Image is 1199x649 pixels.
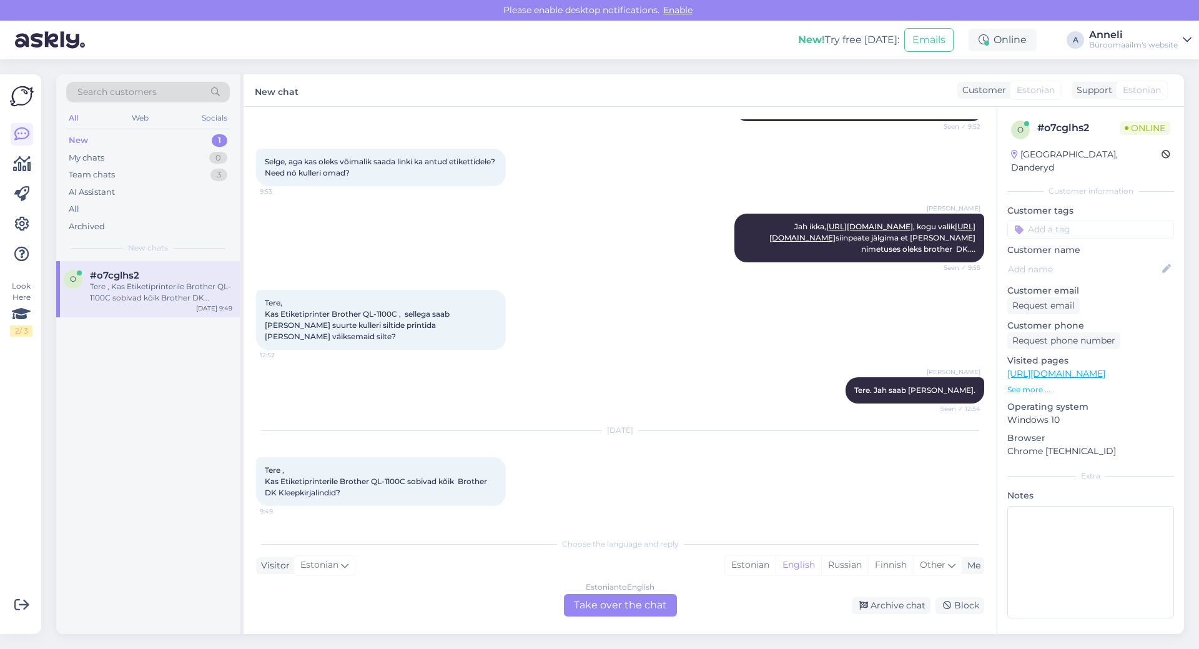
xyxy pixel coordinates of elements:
[10,325,32,337] div: 2 / 3
[256,538,984,550] div: Choose the language and reply
[1007,204,1174,217] p: Customer tags
[212,134,227,147] div: 1
[90,281,232,304] div: Tere , Kas Etiketiprinterile Brother QL-1100C sobivad kõik Brother DK Kleepkirjalindid?
[1007,489,1174,502] p: Notes
[128,242,168,254] span: New chats
[209,152,227,164] div: 0
[1007,220,1174,239] input: Add a tag
[934,263,980,272] span: Seen ✓ 9:55
[769,222,977,254] span: Jah ikka, , kogu valik siinpeate jälgima et [PERSON_NAME] nimetuses oleks brother DK....
[199,110,230,126] div: Socials
[920,559,945,570] span: Other
[935,597,984,614] div: Block
[957,84,1006,97] div: Customer
[255,82,299,99] label: New chat
[927,367,980,377] span: [PERSON_NAME]
[904,28,954,52] button: Emails
[798,34,825,46] b: New!
[129,110,151,126] div: Web
[1007,354,1174,367] p: Visited pages
[868,556,913,575] div: Finnish
[10,280,32,337] div: Look Here
[256,559,290,572] div: Visitor
[1007,284,1174,297] p: Customer email
[1011,148,1162,174] div: [GEOGRAPHIC_DATA], Danderyd
[1089,30,1178,40] div: Anneli
[69,203,79,216] div: All
[1007,400,1174,414] p: Operating system
[77,86,157,99] span: Search customers
[69,134,88,147] div: New
[1072,84,1112,97] div: Support
[1007,297,1080,314] div: Request email
[66,110,81,126] div: All
[1007,368,1105,379] a: [URL][DOMAIN_NAME]
[1120,121,1170,135] span: Online
[1037,121,1120,136] div: # o7cglhs2
[1007,244,1174,257] p: Customer name
[852,597,930,614] div: Archive chat
[962,559,980,572] div: Me
[659,4,696,16] span: Enable
[69,186,115,199] div: AI Assistant
[1008,262,1160,276] input: Add name
[854,385,975,395] span: Tere. Jah saab [PERSON_NAME].
[265,298,451,341] span: Tere, Kas Etiketiprinter Brother QL-1100C , sellega saab [PERSON_NAME] suurte kulleri siltide pri...
[1007,445,1174,458] p: Chrome [TECHNICAL_ID]
[260,507,307,516] span: 9:49
[586,582,654,593] div: Estonian to English
[1123,84,1161,97] span: Estonian
[265,157,497,177] span: Selge, aga kas oleks võimalik saada linki ka antud etikettidele? Need nö kulleri omad?
[1017,84,1055,97] span: Estonian
[70,274,76,284] span: o
[1089,40,1178,50] div: Büroomaailm's website
[1007,319,1174,332] p: Customer phone
[1089,30,1192,50] a: AnneliBüroomaailm's website
[69,169,115,181] div: Team chats
[300,558,338,572] span: Estonian
[10,84,34,108] img: Askly Logo
[725,556,776,575] div: Estonian
[260,187,307,196] span: 9:53
[1007,384,1174,395] p: See more ...
[210,169,227,181] div: 3
[1007,186,1174,197] div: Customer information
[826,222,913,231] a: [URL][DOMAIN_NAME]
[1007,332,1120,349] div: Request phone number
[1007,470,1174,482] div: Extra
[69,152,104,164] div: My chats
[1067,31,1084,49] div: A
[90,270,139,281] span: #o7cglhs2
[256,425,984,436] div: [DATE]
[1007,414,1174,427] p: Windows 10
[265,465,489,497] span: Tere , Kas Etiketiprinterile Brother QL-1100C sobivad kõik Brother DK Kleepkirjalindid?
[969,29,1037,51] div: Online
[196,304,232,313] div: [DATE] 9:49
[934,122,980,131] span: Seen ✓ 9:52
[1007,432,1174,445] p: Browser
[798,32,899,47] div: Try free [DATE]:
[260,350,307,360] span: 12:52
[1017,125,1024,134] span: o
[821,556,868,575] div: Russian
[69,220,105,233] div: Archived
[934,404,980,414] span: Seen ✓ 12:54
[564,594,677,617] div: Take over the chat
[927,204,980,213] span: [PERSON_NAME]
[776,556,821,575] div: English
